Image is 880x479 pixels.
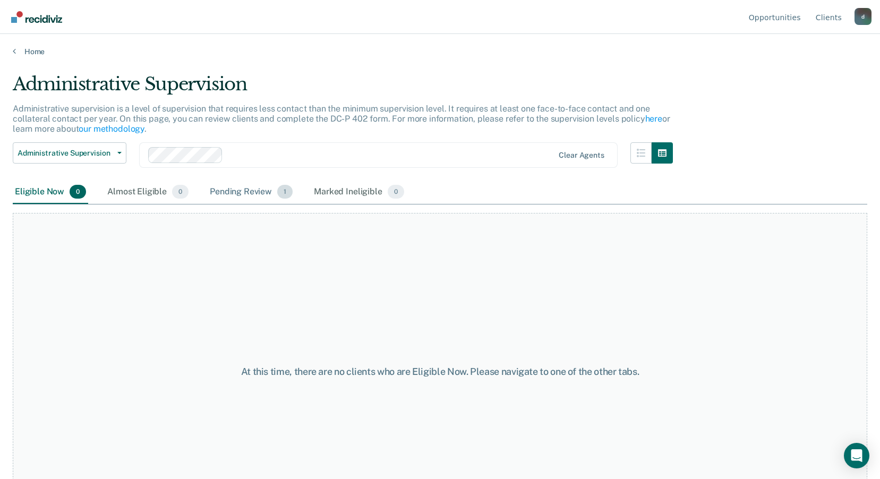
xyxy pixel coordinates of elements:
[70,185,86,199] span: 0
[105,181,191,204] div: Almost Eligible0
[172,185,189,199] span: 0
[645,114,662,124] a: here
[11,11,62,23] img: Recidiviz
[208,181,295,204] div: Pending Review1
[855,8,872,25] div: d
[13,142,126,164] button: Administrative Supervision
[13,47,867,56] a: Home
[844,443,869,468] div: Open Intercom Messenger
[388,185,404,199] span: 0
[13,181,88,204] div: Eligible Now0
[559,151,604,160] div: Clear agents
[13,73,673,104] div: Administrative Supervision
[18,149,113,158] span: Administrative Supervision
[855,8,872,25] button: Profile dropdown button
[227,366,654,378] div: At this time, there are no clients who are Eligible Now. Please navigate to one of the other tabs.
[79,124,144,134] a: our methodology
[312,181,406,204] div: Marked Ineligible0
[13,104,670,134] p: Administrative supervision is a level of supervision that requires less contact than the minimum ...
[277,185,293,199] span: 1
